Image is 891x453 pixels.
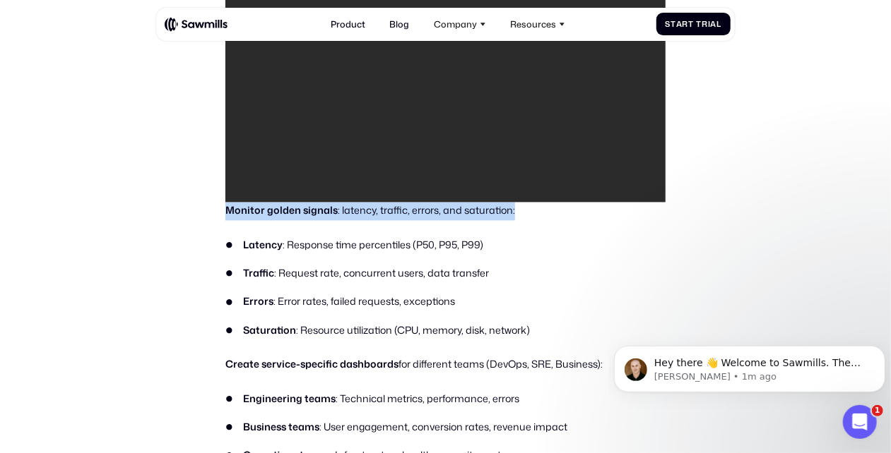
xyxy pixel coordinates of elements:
li: : User engagement, conversion rates, revenue impact [225,420,666,435]
strong: Traffic [243,266,274,280]
p: : latency, traffic, errors, and saturation: [225,202,666,220]
span: T [696,20,702,29]
strong: Monitor golden signals [225,203,338,217]
span: t [688,20,694,29]
strong: Errors [243,294,273,308]
div: Resources [510,19,556,30]
div: Company [434,19,477,30]
span: 1 [872,405,883,416]
li: : Technical metrics, performance, errors [225,392,666,406]
a: StartTrial [656,13,731,35]
strong: Latency [243,238,283,252]
a: Product [324,12,372,36]
span: t [671,20,676,29]
iframe: Intercom live chat [843,405,877,439]
span: a [676,20,683,29]
li: : Response time percentiles (P50, P95, P99) [225,238,666,253]
div: Resources [504,12,572,36]
div: Company [427,12,492,36]
li: : Request rate, concurrent users, data transfer [225,266,666,281]
strong: Create service-specific dashboards [225,357,399,371]
span: r [702,20,708,29]
span: i [708,20,711,29]
span: r [683,20,689,29]
strong: Saturation [243,323,296,337]
iframe: Intercom notifications message [608,316,891,415]
span: a [711,20,717,29]
span: S [665,20,671,29]
strong: Engineering teams [243,392,336,406]
span: l [717,20,722,29]
a: Blog [383,12,416,36]
li: : Resource utilization (CPU, memory, disk, network) [225,323,666,338]
span: Hey there 👋 Welcome to Sawmills. The smart telemetry management platform that solves cost, qualit... [46,41,252,109]
li: : Error rates, failed requests, exceptions [225,294,666,309]
p: for different teams (DevOps, SRE, Business): [225,356,666,374]
p: Message from Winston, sent 1m ago [46,54,259,67]
strong: Business teams [243,420,319,434]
